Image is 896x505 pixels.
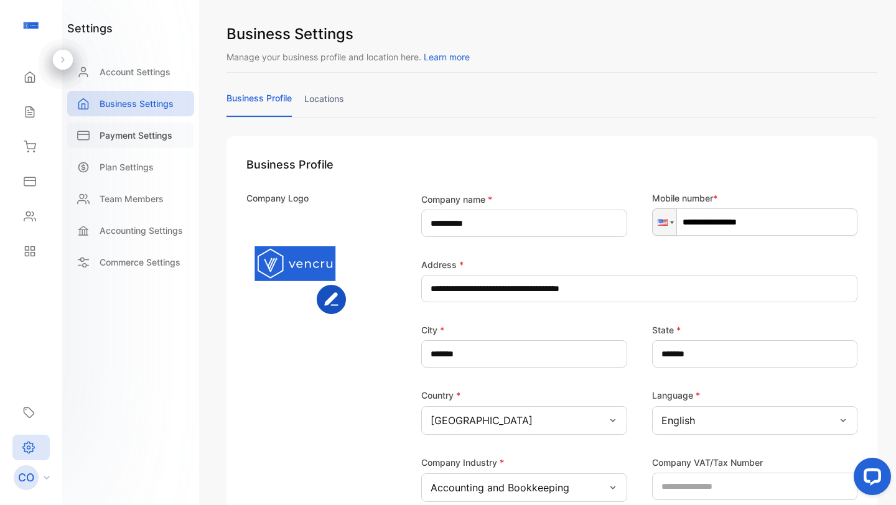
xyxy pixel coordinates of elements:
[246,215,346,314] img: https://vencrusme-beta-s3bucket.s3.amazonaws.com/businesslogos/8a38349f-3659-48a6-9f08-986d6a9500...
[421,323,444,336] label: City
[67,123,194,148] a: Payment Settings
[653,209,676,235] div: United States: + 1
[421,390,460,401] label: Country
[226,23,877,45] h1: Business Settings
[421,193,492,206] label: Company name
[226,50,877,63] p: Manage your business profile and location here.
[431,480,569,495] p: Accounting and Bookkeeping
[661,413,695,428] p: English
[67,91,194,116] a: Business Settings
[431,413,533,428] p: [GEOGRAPHIC_DATA]
[67,59,194,85] a: Account Settings
[100,224,183,237] p: Accounting Settings
[246,156,857,173] h1: Business Profile
[67,154,194,180] a: Plan Settings
[67,186,194,211] a: Team Members
[652,192,858,205] p: Mobile number
[652,456,763,469] label: Company VAT/Tax Number
[18,470,34,486] p: CO
[67,20,113,37] h1: settings
[424,52,470,62] span: Learn more
[226,91,292,117] a: business profile
[100,65,170,78] p: Account Settings
[67,249,194,275] a: Commerce Settings
[421,258,464,271] label: Address
[100,192,164,205] p: Team Members
[100,97,174,110] p: Business Settings
[22,16,40,35] img: logo
[246,192,309,205] p: Company Logo
[652,390,700,401] label: Language
[304,92,344,116] a: locations
[100,256,180,269] p: Commerce Settings
[652,323,681,336] label: State
[100,160,154,174] p: Plan Settings
[100,129,172,142] p: Payment Settings
[421,457,504,468] label: Company Industry
[844,453,896,505] iframe: LiveChat chat widget
[67,218,194,243] a: Accounting Settings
